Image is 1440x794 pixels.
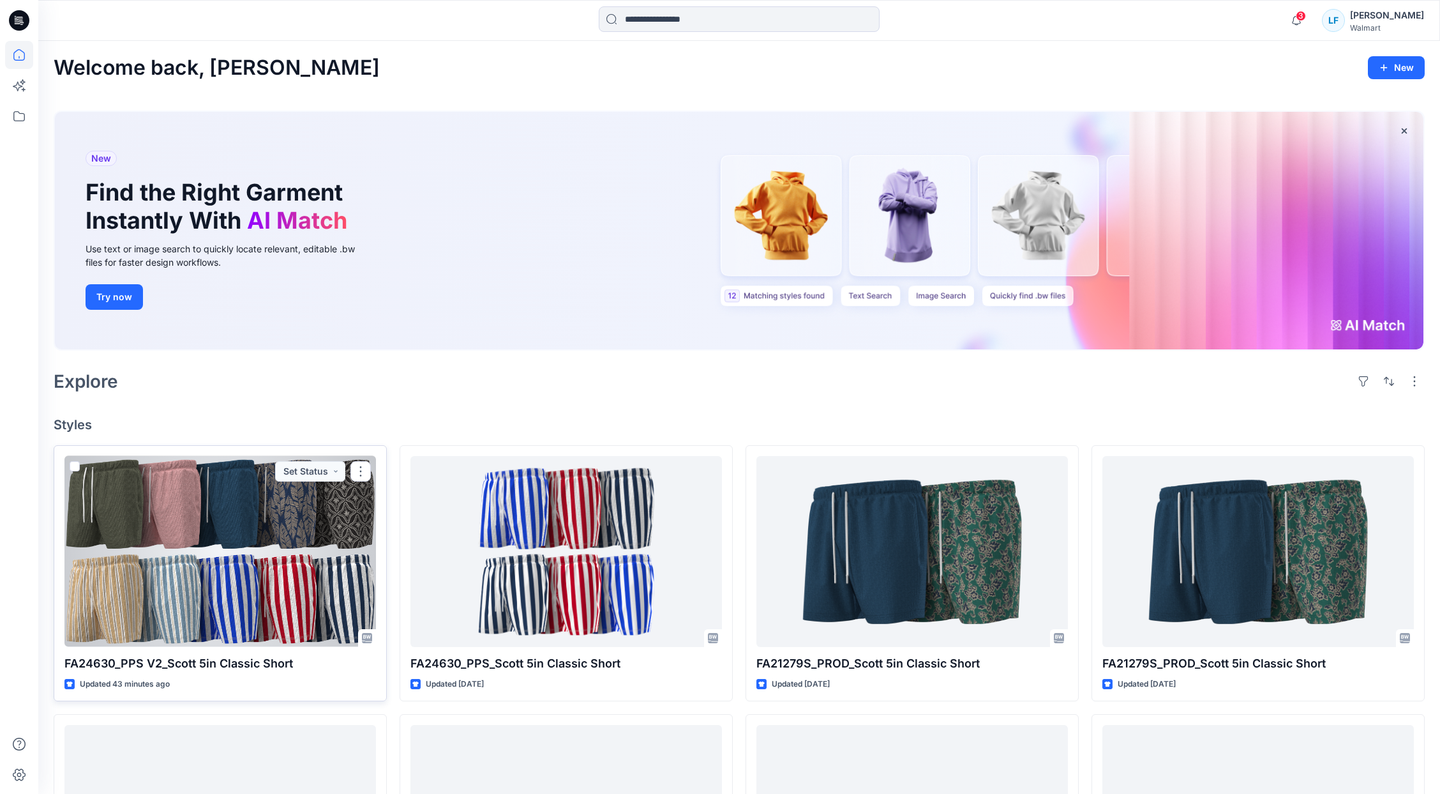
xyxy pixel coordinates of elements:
a: FA21279S_PROD_Scott 5in Classic Short [1102,456,1414,647]
h4: Styles [54,417,1425,432]
p: Updated [DATE] [426,678,484,691]
p: FA24630_PPS_Scott 5in Classic Short [410,655,722,673]
h1: Find the Right Garment Instantly With [86,179,354,234]
button: New [1368,56,1425,79]
span: AI Match [247,206,347,234]
p: Updated 43 minutes ago [80,678,170,691]
p: FA24630_PPS V2_Scott 5in Classic Short [64,655,376,673]
button: Try now [86,284,143,310]
p: Updated [DATE] [1118,678,1176,691]
a: FA24630_PPS V2_Scott 5in Classic Short [64,456,376,647]
div: Use text or image search to quickly locate relevant, editable .bw files for faster design workflows. [86,242,373,269]
span: 3 [1296,11,1306,21]
h2: Welcome back, [PERSON_NAME] [54,56,380,80]
p: FA21279S_PROD_Scott 5in Classic Short [1102,655,1414,673]
h2: Explore [54,371,118,392]
span: New [91,151,111,166]
div: LF [1322,9,1345,32]
div: [PERSON_NAME] [1350,8,1424,23]
p: Updated [DATE] [772,678,830,691]
p: FA21279S_PROD_Scott 5in Classic Short [756,655,1068,673]
a: FA24630_PPS_Scott 5in Classic Short [410,456,722,647]
div: Walmart [1350,23,1424,33]
a: FA21279S_PROD_Scott 5in Classic Short [756,456,1068,647]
